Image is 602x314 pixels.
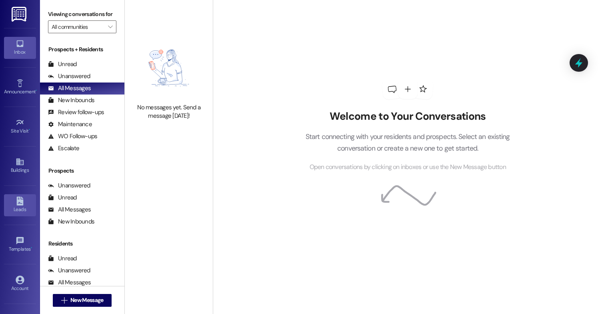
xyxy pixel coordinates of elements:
[48,60,77,68] div: Unread
[4,273,36,295] a: Account
[12,7,28,22] img: ResiDesk Logo
[40,240,124,248] div: Residents
[40,167,124,175] div: Prospects
[4,116,36,137] a: Site Visit •
[48,8,116,20] label: Viewing conversations for
[4,155,36,177] a: Buildings
[61,297,67,304] i: 
[52,20,104,33] input: All communities
[31,245,32,251] span: •
[53,294,112,307] button: New Message
[48,217,94,226] div: New Inbounds
[134,36,204,99] img: empty-state
[48,96,94,105] div: New Inbounds
[48,278,91,287] div: All Messages
[4,194,36,216] a: Leads
[48,254,77,263] div: Unread
[48,266,90,275] div: Unanswered
[4,37,36,58] a: Inbox
[36,88,37,93] span: •
[4,234,36,256] a: Templates •
[310,162,506,172] span: Open conversations by clicking on inboxes or use the New Message button
[108,24,112,30] i: 
[48,205,91,214] div: All Messages
[70,296,103,304] span: New Message
[40,45,124,54] div: Prospects + Residents
[48,132,97,141] div: WO Follow-ups
[29,127,30,133] span: •
[48,120,92,129] div: Maintenance
[48,193,77,202] div: Unread
[293,131,522,154] p: Start connecting with your residents and prospects. Select an existing conversation or create a n...
[48,84,91,93] div: All Messages
[48,72,90,81] div: Unanswered
[48,144,79,153] div: Escalate
[48,181,90,190] div: Unanswered
[293,110,522,123] h2: Welcome to Your Conversations
[48,108,104,117] div: Review follow-ups
[134,103,204,121] div: No messages yet. Send a message [DATE]!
